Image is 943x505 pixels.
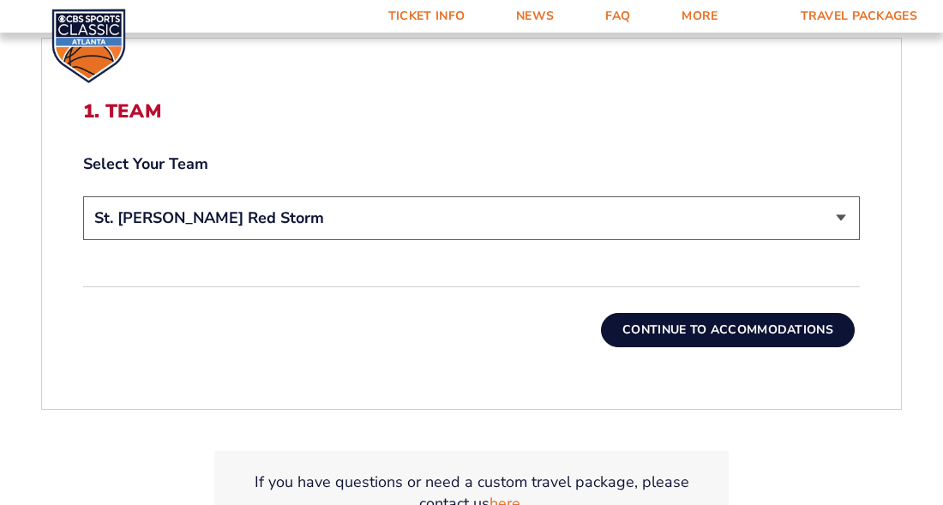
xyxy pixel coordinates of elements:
[601,313,855,347] button: Continue To Accommodations
[83,100,860,123] h2: 1. Team
[51,9,126,83] img: CBS Sports Classic
[83,153,860,175] label: Select Your Team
